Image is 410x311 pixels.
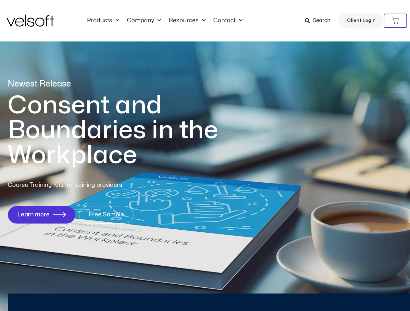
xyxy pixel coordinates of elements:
[88,212,124,218] span: Free Sample
[8,93,245,168] h1: Consent and Boundaries in the Workplace
[123,17,165,24] a: CompanyMenu Toggle
[8,78,245,90] p: Newest Release
[17,212,50,218] span: Learn more
[83,17,246,24] nav: Menu
[6,15,54,27] img: Velsoft Training Materials
[165,17,209,24] a: ResourcesMenu Toggle
[305,15,335,26] a: Search
[339,13,384,29] a: Client Login
[313,17,330,25] span: Search
[8,206,75,224] a: Learn more
[209,17,246,24] a: ContactMenu Toggle
[79,206,133,224] a: Free Sample
[83,17,123,24] a: ProductsMenu Toggle
[8,181,169,190] p: Course Training Kits for training providers
[347,17,376,25] span: Client Login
